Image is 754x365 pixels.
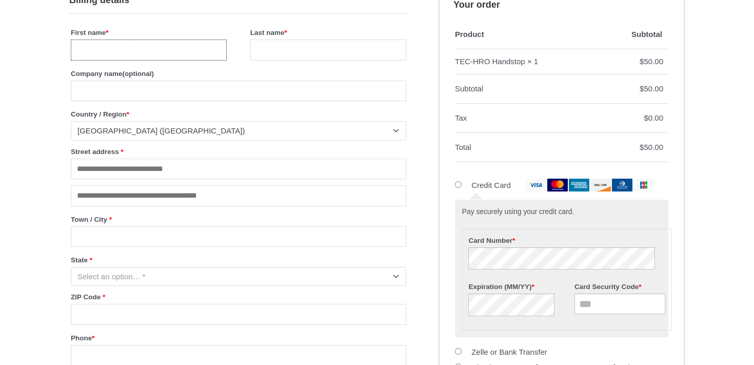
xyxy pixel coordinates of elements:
span: United States (US) [77,126,390,136]
label: Company name [71,67,406,81]
label: Country / Region [71,107,406,121]
th: Total [455,133,605,162]
label: Credit Card [471,181,654,189]
th: Product [455,20,605,49]
span: $ [640,84,644,93]
th: Subtotal [605,20,668,49]
img: amex [569,179,589,191]
label: Card Security Code [574,280,665,294]
label: Street address [71,145,406,159]
img: visa [526,179,546,191]
label: State [71,253,406,267]
span: Select an option… * [77,272,146,281]
label: Expiration (MM/YY) [468,280,559,294]
label: ZIP Code [71,290,406,304]
img: jcb [633,179,654,191]
strong: × 1 [527,54,538,69]
label: Card Number [468,234,665,247]
bdi: 50.00 [640,84,663,93]
label: Town / City [71,213,406,226]
bdi: 50.00 [640,143,663,151]
span: (optional) [123,70,154,78]
img: dinersclub [612,179,632,191]
span: $ [640,57,644,66]
label: Phone [71,331,406,345]
label: Zelle or Bank Transfer [471,348,547,356]
span: $ [644,113,648,122]
img: discover [590,179,611,191]
bdi: 50.00 [640,57,663,66]
label: First name [71,26,227,40]
bdi: 0.00 [644,113,663,122]
fieldset: Payment Info [462,229,672,331]
div: TEC-HRO Handstop [455,54,525,69]
img: mastercard [547,179,568,191]
p: Pay securely using your credit card. [462,207,661,218]
label: Last name [250,26,406,40]
th: Tax [455,104,605,133]
span: Country / Region [71,121,406,140]
span: State [71,267,406,286]
th: Subtotal [455,74,605,104]
span: $ [640,143,644,151]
